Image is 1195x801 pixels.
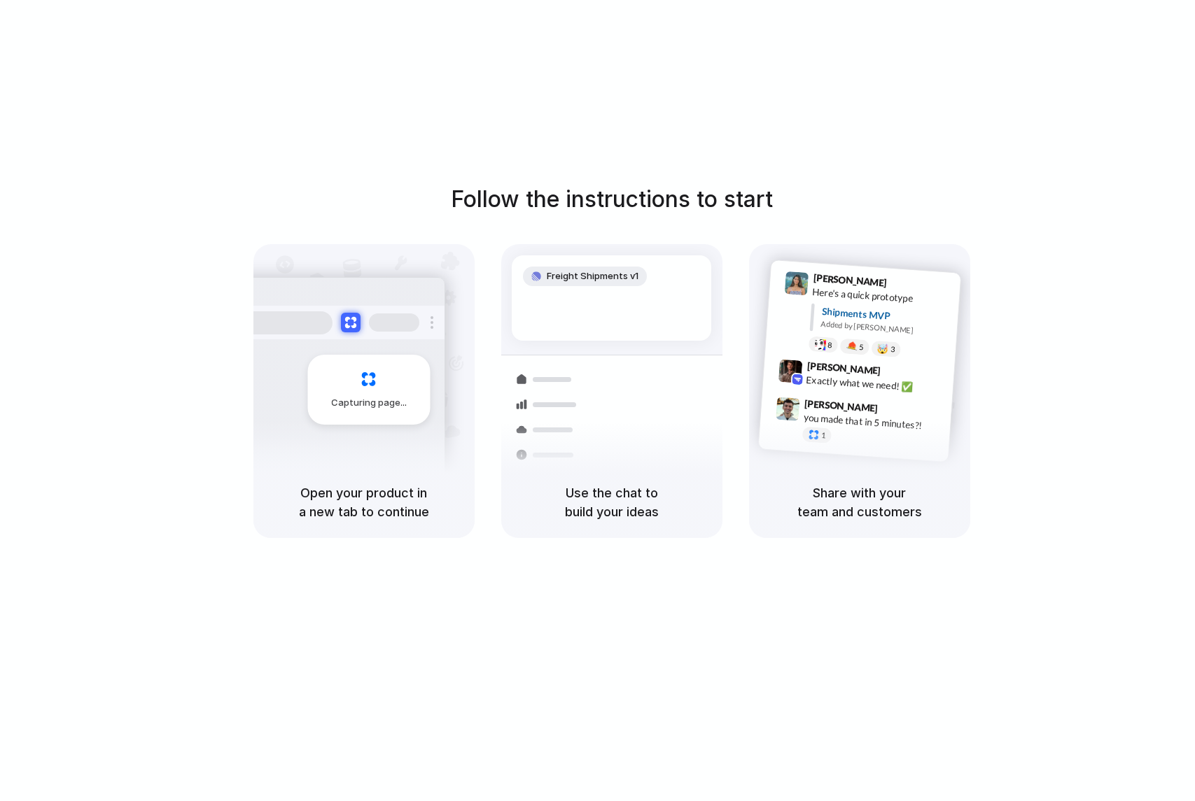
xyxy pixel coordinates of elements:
[827,341,832,349] span: 8
[331,396,409,410] span: Capturing page
[876,343,888,354] div: 🤯
[821,304,951,327] div: Shipments MVP
[811,285,951,309] div: Here's a quick prototype
[884,365,913,382] span: 9:42 AM
[858,343,863,351] span: 5
[806,358,881,378] span: [PERSON_NAME]
[813,270,887,290] span: [PERSON_NAME]
[803,410,943,434] div: you made that in 5 minutes?!
[547,269,638,283] span: Freight Shipments v1
[806,373,946,397] div: Exactly what we need! ✅
[820,318,949,339] div: Added by [PERSON_NAME]
[270,483,458,521] h5: Open your product in a new tab to continue
[890,346,895,353] span: 3
[890,277,919,294] span: 9:41 AM
[518,483,706,521] h5: Use the chat to build your ideas
[804,396,878,416] span: [PERSON_NAME]
[766,483,953,521] h5: Share with your team and customers
[451,183,773,216] h1: Follow the instructions to start
[820,432,825,439] span: 1
[882,402,911,419] span: 9:47 AM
